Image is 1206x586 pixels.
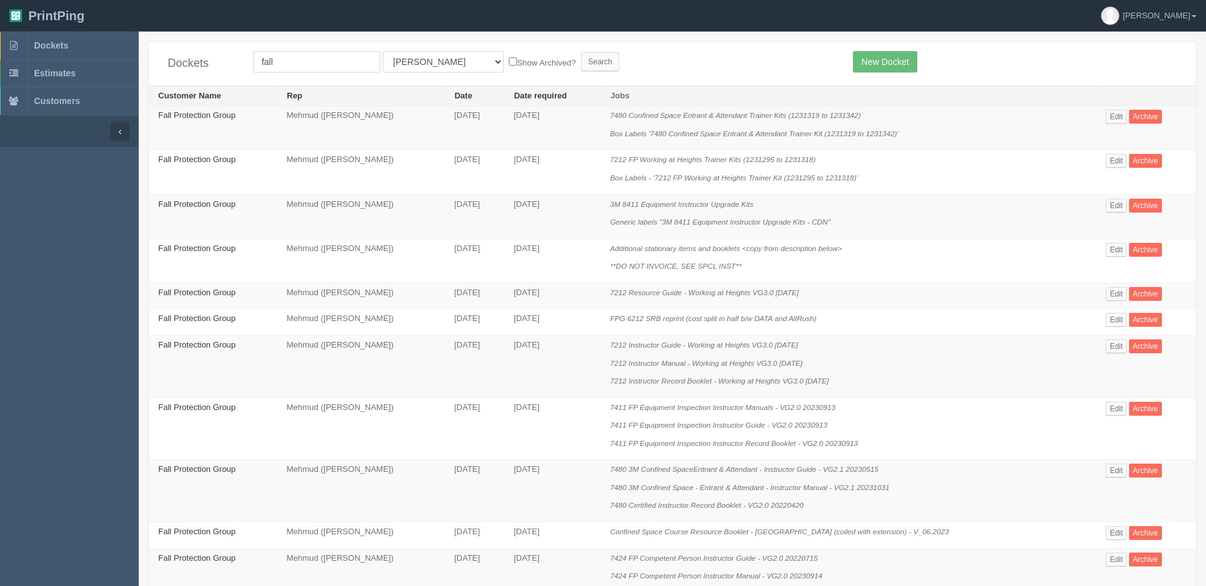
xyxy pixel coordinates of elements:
[610,554,818,562] i: 7424 FP Competent Person Instructor Guide - VG2.0 20220715
[287,91,303,100] a: Rep
[1129,339,1162,353] a: Archive
[853,51,917,73] a: New Docket
[1106,154,1127,168] a: Edit
[444,194,504,238] td: [DATE]
[504,460,601,522] td: [DATE]
[158,314,236,323] a: Fall Protection Group
[504,194,601,238] td: [DATE]
[610,262,741,270] i: **DO NOT INVOICE, SEE SPCL INST**
[444,397,504,460] td: [DATE]
[610,288,799,296] i: 7212 Resource Guide - Working at Heights VG3.0 [DATE]
[610,483,890,491] i: 7480 3M Confined Space - Entrant & Attendant - Instructor Manual - VG2.1 20231031
[277,522,445,549] td: Mehmud ([PERSON_NAME])
[610,439,858,447] i: 7411 FP Equipment Inspection Instructor Record Booklet - VG2.0 20230913
[509,57,517,66] input: Show Archived?
[1129,402,1162,416] a: Archive
[158,402,236,412] a: Fall Protection Group
[610,527,949,536] i: Confined Space Course Resource Booklet - [GEOGRAPHIC_DATA] (coiled with extension) - V_06.2023
[444,522,504,549] td: [DATE]
[610,571,823,580] i: 7424 FP Competent Person Instructor Manual - VG2.0 20230914
[1106,313,1127,327] a: Edit
[610,244,842,252] i: Additional stationary items and booklets <copy from description below>
[158,464,236,474] a: Fall Protection Group
[444,460,504,522] td: [DATE]
[158,527,236,536] a: Fall Protection Group
[610,200,753,208] i: 3M 8411 Equipment Instructor Upgrade Kits
[168,57,235,70] h4: Dockets
[277,460,445,522] td: Mehmud ([PERSON_NAME])
[504,522,601,549] td: [DATE]
[610,465,879,473] i: 7480 3M Confined SpaceEntrant & Attendant - Instructor Guide - VG2.1 20230515
[158,288,236,297] a: Fall Protection Group
[610,155,816,163] i: 7212 FP Working at Heights Trainer Kits (1231295 to 1231318)
[158,110,236,120] a: Fall Protection Group
[253,51,380,73] input: Customer Name
[610,129,898,138] i: Box Labels '7480 Confined Space Entrant & Attendant Trainer Kit (1231319 to 1231342)'
[1129,243,1162,257] a: Archive
[277,335,445,397] td: Mehmud ([PERSON_NAME])
[504,106,601,150] td: [DATE]
[158,155,236,164] a: Fall Protection Group
[9,9,22,22] img: logo-3e63b451c926e2ac314895c53de4908e5d424f24456219fb08d385ab2e579770.png
[610,359,803,367] i: 7212 Instructor Manual - Working at Heights VG3.0 [DATE]
[1106,402,1127,416] a: Edit
[277,283,445,309] td: Mehmud ([PERSON_NAME])
[455,91,472,100] a: Date
[601,86,1097,106] th: Jobs
[1106,287,1127,301] a: Edit
[277,194,445,238] td: Mehmud ([PERSON_NAME])
[1106,464,1127,478] a: Edit
[504,238,601,283] td: [DATE]
[1106,110,1127,124] a: Edit
[277,238,445,283] td: Mehmud ([PERSON_NAME])
[1129,110,1162,124] a: Archive
[277,106,445,150] td: Mehmud ([PERSON_NAME])
[158,243,236,253] a: Fall Protection Group
[610,501,804,509] i: 7480 Certified Instructor Record Booklet - VG2.0 20220420
[277,309,445,336] td: Mehmud ([PERSON_NAME])
[581,52,619,71] input: Search
[1129,287,1162,301] a: Archive
[1106,243,1127,257] a: Edit
[1106,339,1127,353] a: Edit
[158,553,236,563] a: Fall Protection Group
[504,335,601,397] td: [DATE]
[610,403,836,411] i: 7411 FP Equipment Inspection Instructor Manuals - VG2.0 20230913
[610,218,830,226] i: Generic labels "3M 8411 Equipment Instructor Upgrade Kits - CDN"
[610,314,816,322] i: FPG 6212 SRB reprint (cost split in half b/w DATA and AllRush)
[277,150,445,194] td: Mehmud ([PERSON_NAME])
[504,397,601,460] td: [DATE]
[158,199,236,209] a: Fall Protection Group
[34,40,68,50] span: Dockets
[444,238,504,283] td: [DATE]
[610,341,798,349] i: 7212 Instructor Guide - Working at Heights VG3.0 [DATE]
[444,309,504,336] td: [DATE]
[34,68,76,78] span: Estimates
[1106,199,1127,213] a: Edit
[504,283,601,309] td: [DATE]
[34,96,80,106] span: Customers
[1129,464,1162,478] a: Archive
[1106,526,1127,540] a: Edit
[444,106,504,150] td: [DATE]
[610,111,861,119] i: 7480 Confined Space Entrant & Attendant Trainer Kits (1231319 to 1231342)
[504,150,601,194] td: [DATE]
[610,173,858,182] i: Box Labels - '7212 FP Working at Heights Trainer Kit (1231295 to 1231318)'
[514,91,567,100] a: Date required
[444,335,504,397] td: [DATE]
[610,421,828,429] i: 7411 FP Equipment Inspection Instructor Guide - VG2.0 20230913
[1129,199,1162,213] a: Archive
[509,55,576,69] label: Show Archived?
[1106,553,1127,566] a: Edit
[277,397,445,460] td: Mehmud ([PERSON_NAME])
[1101,7,1119,25] img: avatar_default-7531ab5dedf162e01f1e0bb0964e6a185e93c5c22dfe317fb01d7f8cd2b1632c.jpg
[444,150,504,194] td: [DATE]
[1129,313,1162,327] a: Archive
[158,340,236,349] a: Fall Protection Group
[1129,154,1162,168] a: Archive
[1129,526,1162,540] a: Archive
[1129,553,1162,566] a: Archive
[610,377,829,385] i: 7212 Instructor Record Booklet - Working at Heights VG3.0 [DATE]
[504,309,601,336] td: [DATE]
[444,283,504,309] td: [DATE]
